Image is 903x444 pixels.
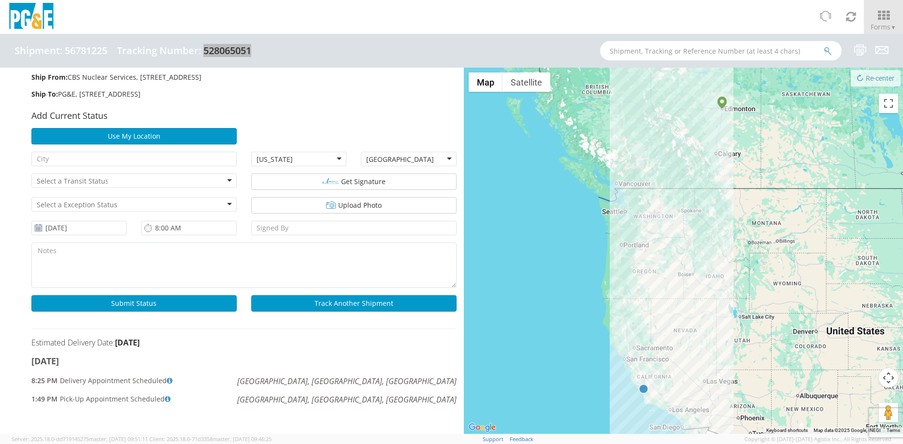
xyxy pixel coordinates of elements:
img: Google [466,421,498,434]
span: Forms [871,22,896,31]
span: Server: 2025.18.0-dd719145275 [12,435,148,443]
input: Signed By [251,221,457,235]
button: Toggle fullscreen view [879,94,898,113]
h4: Shipment: 56781225 [14,45,107,56]
span: Client: 2025.18.0-71d3358 [149,435,272,443]
span: ▼ [890,23,896,31]
input: Select a Exception Status [37,200,117,210]
span: 1:49 PM [31,394,57,405]
a: Support [483,435,503,443]
div: [GEOGRAPHIC_DATA] [366,155,434,164]
a: Open this area in Google Maps (opens a new window) [466,421,498,434]
h4: [DATE] [31,357,457,371]
img: pge-logo-06675f144f4cfa6a6814.png [7,3,56,31]
button: Map camera controls [879,368,898,387]
h4: Add Current Status [31,111,237,121]
strong: [DATE] [115,337,140,348]
span: PG&E, [STREET_ADDRESS] [31,89,141,99]
button: Upload Photo [251,197,457,214]
button: Get Signature [251,173,457,190]
button: Show street map [469,72,502,92]
span: [GEOGRAPHIC_DATA], [GEOGRAPHIC_DATA], [GEOGRAPHIC_DATA] [237,376,457,387]
input: Time [141,221,236,235]
button: Drag Pegman onto the map to open Street View [879,403,898,422]
button: Submit Status [31,295,237,312]
strong: Ship To: [31,89,58,99]
span: 8:25 PM [31,376,57,387]
input: Shipment, Tracking or Reference Number (at least 4 chars) [600,41,842,60]
div: [US_STATE] [257,155,293,164]
button: Use My Location [31,128,237,144]
span: Copyright © [DATE]-[DATE] Agistix Inc., All Rights Reserved [745,435,891,443]
button: Show satellite imagery [502,72,550,92]
strong: Ship From: [31,72,68,82]
span: [GEOGRAPHIC_DATA], [GEOGRAPHIC_DATA], [GEOGRAPHIC_DATA] [237,394,457,405]
input: Select a Transit Status [37,176,108,186]
span: CBS Nuclear Services, [STREET_ADDRESS] [31,72,201,82]
span: master, [DATE] 09:46:25 [213,435,272,443]
h5: Estimated Delivery Date: [31,339,457,347]
span: Delivery Appointment Scheduled [60,376,182,387]
input: City [31,152,237,166]
span: Pick-Up Appointment Scheduled [60,394,180,405]
span: master, [DATE] 09:51:11 [89,435,148,443]
input: Date [31,221,127,235]
button: Track Another Shipment [251,295,457,312]
button: Re-center [851,70,901,86]
button: Keyboard shortcuts [766,427,808,434]
span: Upload Photo [338,201,382,210]
span: Get Signature [341,177,386,186]
a: Feedback [510,435,533,443]
span: Map data ©2025 Google, INEGI [814,428,881,433]
h4: Tracking Number: 528065051 [117,45,251,56]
